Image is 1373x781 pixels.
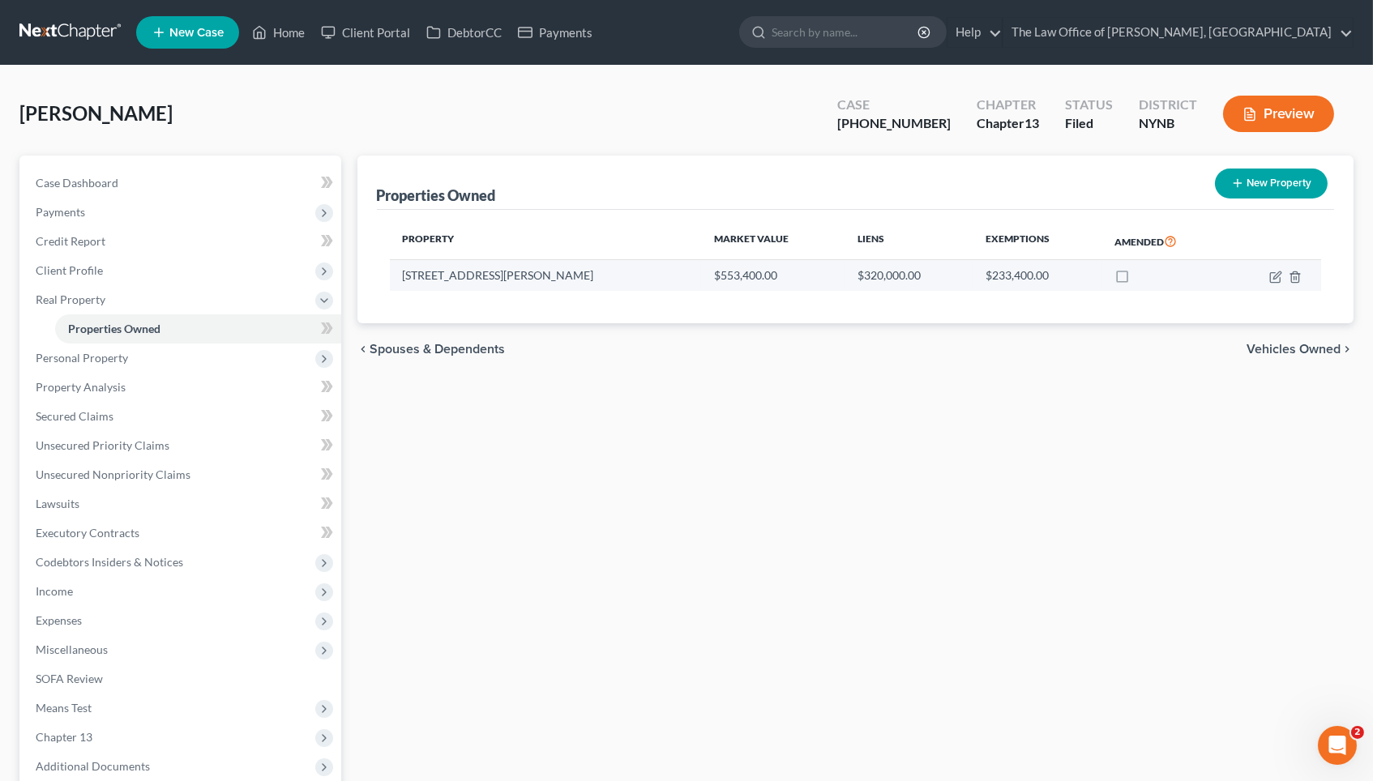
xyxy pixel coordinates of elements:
th: Market Value [701,223,845,260]
span: Client Profile [36,263,103,277]
span: Personal Property [36,351,128,365]
span: New Case [169,27,224,39]
a: Case Dashboard [23,169,341,198]
td: $233,400.00 [973,260,1101,291]
th: Exemptions [973,223,1101,260]
a: Properties Owned [55,314,341,344]
span: Lawsuits [36,497,79,510]
span: Secured Claims [36,409,113,423]
a: Payments [510,18,601,47]
div: Status [1065,96,1113,114]
button: Vehicles Owned chevron_right [1247,343,1354,356]
span: Miscellaneous [36,642,108,656]
span: Additional Documents [36,759,150,773]
span: Chapter 13 [36,730,92,744]
span: Income [36,584,73,598]
button: Preview [1223,96,1334,132]
span: SOFA Review [36,672,103,685]
span: 2 [1351,726,1364,739]
div: District [1139,96,1197,114]
div: Filed [1065,114,1113,133]
span: Vehicles Owned [1247,343,1341,356]
iframe: Intercom live chat [1318,726,1357,765]
i: chevron_right [1341,343,1354,356]
td: [STREET_ADDRESS][PERSON_NAME] [390,260,701,291]
i: chevron_left [357,343,370,356]
a: Unsecured Nonpriority Claims [23,460,341,489]
span: Property Analysis [36,380,126,394]
th: Liens [845,223,973,260]
div: Case [837,96,951,114]
a: Executory Contracts [23,519,341,548]
a: Secured Claims [23,402,341,431]
div: [PHONE_NUMBER] [837,114,951,133]
span: Means Test [36,701,92,715]
div: NYNB [1139,114,1197,133]
span: Spouses & Dependents [370,343,506,356]
span: Properties Owned [68,322,160,335]
span: Executory Contracts [36,526,139,540]
span: Payments [36,205,85,219]
th: Amended [1101,223,1228,260]
span: Unsecured Nonpriority Claims [36,467,190,481]
span: Expenses [36,613,82,627]
button: chevron_left Spouses & Dependents [357,343,506,356]
span: Unsecured Priority Claims [36,438,169,452]
div: Chapter [977,114,1039,133]
span: [PERSON_NAME] [19,101,173,125]
div: Chapter [977,96,1039,114]
a: SOFA Review [23,664,341,694]
a: Credit Report [23,227,341,256]
button: New Property [1215,169,1328,198]
div: Properties Owned [377,186,496,205]
a: Unsecured Priority Claims [23,431,341,460]
span: Case Dashboard [36,176,118,190]
span: 13 [1024,115,1039,130]
a: Client Portal [313,18,418,47]
td: $553,400.00 [701,260,845,291]
a: Help [947,18,1002,47]
a: Property Analysis [23,373,341,402]
span: Codebtors Insiders & Notices [36,555,183,569]
a: DebtorCC [418,18,510,47]
a: The Law Office of [PERSON_NAME], [GEOGRAPHIC_DATA] [1003,18,1353,47]
a: Lawsuits [23,489,341,519]
input: Search by name... [772,17,920,47]
a: Home [244,18,313,47]
td: $320,000.00 [845,260,973,291]
span: Real Property [36,292,105,306]
span: Credit Report [36,234,105,248]
th: Property [390,223,701,260]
